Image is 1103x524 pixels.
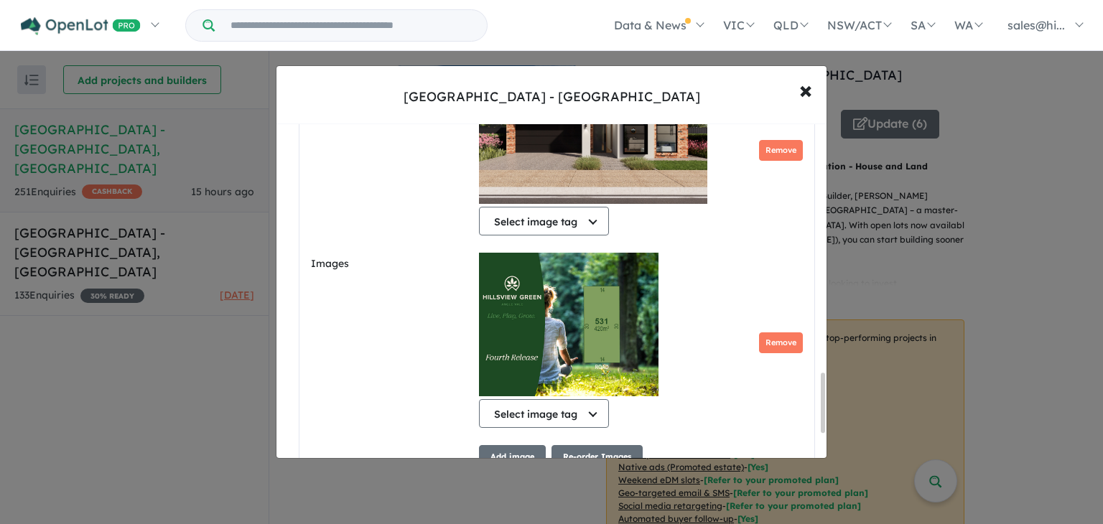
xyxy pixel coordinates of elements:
[479,207,609,235] button: Select image tag
[799,74,812,105] span: ×
[21,17,141,35] img: Openlot PRO Logo White
[759,332,803,353] button: Remove
[404,88,700,106] div: [GEOGRAPHIC_DATA] - [GEOGRAPHIC_DATA]
[311,256,473,273] label: Images
[479,60,708,204] img: Z
[479,445,546,469] button: Add image
[759,140,803,161] button: Remove
[479,399,609,428] button: Select image tag
[1007,18,1065,32] span: sales@hi...
[218,10,484,41] input: Try estate name, suburb, builder or developer
[479,253,658,396] img: 2Q==
[551,445,643,469] button: Re-order Images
